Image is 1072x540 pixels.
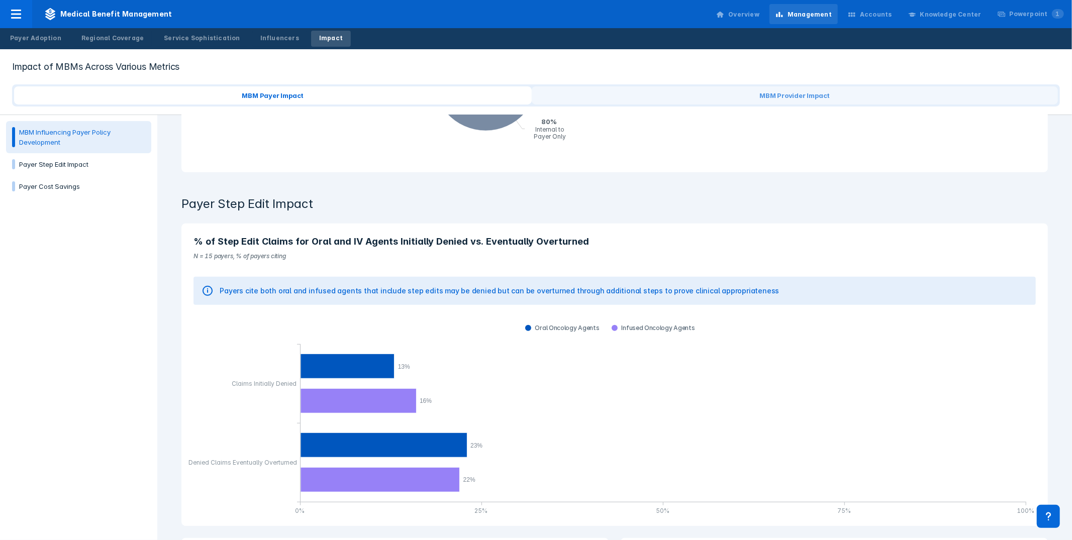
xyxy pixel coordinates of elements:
div: Payer Adoption [10,34,61,43]
tspan: 75% [837,507,851,515]
div: Service Sophistication [164,34,240,43]
tspan: 22% [463,477,475,484]
div: MBM Influencing Payer Policy Development [19,127,145,147]
div: Powerpoint [1010,10,1064,19]
tspan: 100% [1017,507,1034,515]
h2: Impact of MBMs Across Various Metrics [12,61,1060,72]
span: % of Step Edit Claims for Oral and IV Agents Initially Denied vs. Eventually Overturned [193,236,589,248]
tspan: 13% [398,363,410,370]
div: Overview [728,10,759,19]
tspan: 50% [656,507,669,515]
a: Service Sophistication [156,31,248,47]
a: Overview [710,4,765,24]
div: Payer Step Edit Impact [181,196,1048,211]
div: Influencers [260,34,299,43]
div: Oral Oncology Agents [519,324,606,332]
tspan: 80% [541,118,557,126]
tspan: 23% [470,442,482,449]
a: Management [769,4,838,24]
span: MBM Payer Impact [14,86,532,104]
span: MBM Provider Impact [532,86,1058,104]
tspan: 25% [474,507,488,515]
tspan: 0% [295,507,305,515]
div: Management [788,10,832,19]
div: Infused Oncology Agents [606,324,701,332]
span: Payers cite both oral and infused agents that include step edits may be denied but can be overtur... [220,286,779,296]
a: Regional Coverage [73,31,152,47]
g: bar chart , with 2 bar series, . Y-scale minimum value is 0 , maximum value is 1. X-scale with 2 ... [184,335,1036,526]
a: Payer Adoption [2,31,69,47]
div: Impact [319,34,343,43]
div: N = 15 payers, % of payers citing [193,252,589,261]
div: Regional Coverage [81,34,144,43]
span: 1 [1052,9,1064,19]
tspan: Claims Initially Denied [232,380,297,387]
tspan: Denied Claims Eventually Overturned [188,459,297,466]
tspan: 16% [420,398,432,405]
div: Accounts [860,10,892,19]
div: Payer Cost Savings [19,181,80,191]
a: Influencers [252,31,307,47]
tspan: Payer Only [534,133,566,140]
a: Knowledge Center [902,4,988,24]
div: Contact Support [1037,505,1060,528]
div: Knowledge Center [920,10,982,19]
tspan: Internal to [535,126,564,133]
a: Accounts [842,4,898,24]
div: Payer Step Edit Impact [19,159,88,169]
a: Impact [311,31,351,47]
